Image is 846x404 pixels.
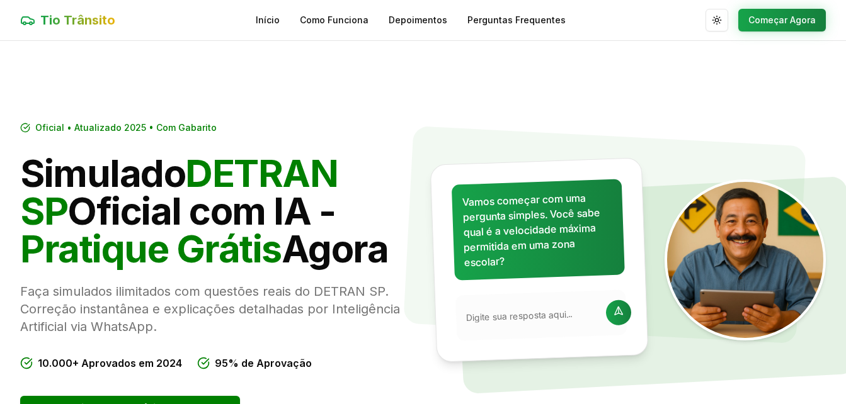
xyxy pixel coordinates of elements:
[215,356,312,371] span: 95% de Aprovação
[20,154,413,267] h1: Simulado Oficial com IA - Agora
[467,14,566,26] a: Perguntas Frequentes
[20,11,115,29] a: Tio Trânsito
[466,307,598,324] input: Digite sua resposta aqui...
[300,14,369,26] a: Como Funciona
[389,14,447,26] a: Depoimentos
[20,283,413,335] p: Faça simulados ilimitados com questões reais do DETRAN SP. Correção instantânea e explicações det...
[665,179,826,340] img: Tio Trânsito
[35,121,217,134] span: Oficial • Atualizado 2025 • Com Gabarito
[20,226,282,271] span: Pratique Grátis
[38,356,182,371] span: 10.000+ Aprovados em 2024
[256,14,280,26] a: Início
[462,189,614,270] p: Vamos começar com uma pergunta simples. Você sabe qual é a velocidade máxima permitida em uma zon...
[40,11,115,29] span: Tio Trânsito
[738,9,826,31] button: Começar Agora
[20,150,338,233] span: DETRAN SP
